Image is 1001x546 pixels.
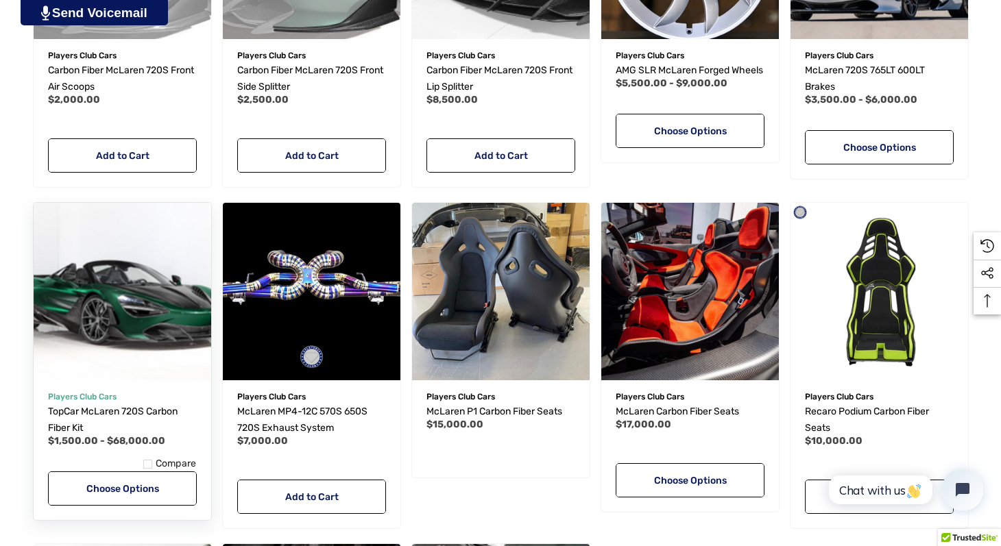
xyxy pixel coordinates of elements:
img: McLaren 720S Body Kit [25,194,220,389]
a: Carbon Fiber McLaren 720S Front Air Scoops,$2,000.00 [48,62,197,95]
span: AMG SLR McLaren Forged Wheels [616,64,763,76]
span: Carbon Fiber McLaren 720S Front Lip Splitter [426,64,572,92]
a: Recaro Podium Carbon Fiber Seats,$10,000.00 [805,404,954,436]
span: McLaren Carbon Fiber Seats [616,406,739,417]
a: McLaren P1 Carbon Fiber Seats,$15,000.00 [426,404,575,420]
span: $3,500.00 - $6,000.00 [805,94,917,106]
span: McLaren MP4-12C 570S 650S 720S Exhaust System [237,406,367,434]
span: $8,500.00 [426,94,478,106]
span: $10,000.00 [805,435,863,447]
a: Choose Options [616,114,764,148]
p: Players Club Cars [805,388,954,406]
a: McLaren 720S 765LT 600LT Brakes,Price range from $3,500.00 to $6,000.00 [805,62,954,95]
a: McLaren P1 Carbon Fiber Seats,$15,000.00 [412,203,590,380]
span: $2,500.00 [237,94,289,106]
span: $5,500.00 - $9,000.00 [616,77,727,89]
iframe: Tidio Chat [814,458,995,522]
a: Add to Cart [237,138,386,173]
a: McLaren MP4-12C 570S 650S 720S Exhaust System,$7,000.00 [223,203,400,380]
span: $2,000.00 [48,94,100,106]
p: Players Club Cars [237,388,386,406]
a: TopCar McLaren 720S Carbon Fiber Kit,Price range from $1,500.00 to $68,000.00 [48,404,197,436]
a: Carbon Fiber McLaren 720S Front Lip Splitter,$8,500.00 [426,62,575,95]
a: Add to Cart [237,480,386,514]
span: Carbon Fiber McLaren 720S Front Air Scoops [48,64,194,92]
span: $17,000.00 [616,419,671,430]
p: Players Club Cars [237,47,386,64]
span: Carbon Fiber McLaren 720S Front Side Splitter [237,64,383,92]
p: Players Club Cars [48,388,197,406]
p: Players Club Cars [616,47,764,64]
svg: Recently Viewed [980,239,994,253]
a: TopCar McLaren 720S Carbon Fiber Kit,Price range from $1,500.00 to $68,000.00 [34,203,211,380]
span: $1,500.00 - $68,000.00 [48,435,165,447]
span: McLaren P1 Carbon Fiber Seats [426,406,562,417]
span: Recaro Podium Carbon Fiber Seats [805,406,929,434]
span: McLaren 720S 765LT 600LT Brakes [805,64,925,92]
img: McLaren P1 Seats [412,203,590,380]
a: Add to Cart [48,138,197,173]
img: PjwhLS0gR2VuZXJhdG9yOiBHcmF2aXQuaW8gLS0+PHN2ZyB4bWxucz0iaHR0cDovL3d3dy53My5vcmcvMjAwMC9zdmciIHhtb... [41,5,50,21]
img: McLaren Senna Seats [601,203,779,380]
svg: Social Media [980,266,994,280]
span: $7,000.00 [237,435,288,447]
a: Choose Options [805,480,954,514]
p: Players Club Cars [48,47,197,64]
a: AMG SLR McLaren Forged Wheels,Price range from $5,500.00 to $9,000.00 [616,62,764,79]
a: Choose Options [616,463,764,497]
a: McLaren Carbon Fiber Seats,$17,000.00 [601,203,779,380]
svg: Top [974,294,1001,308]
p: Players Club Cars [805,47,954,64]
a: Add to Cart [426,138,575,173]
a: McLaren MP4-12C 570S 650S 720S Exhaust System,$7,000.00 [237,404,386,436]
a: Choose Options [48,471,197,506]
img: For Sale: Recaro Podium Carbon Fiber Seats [791,203,968,380]
a: Choose Options [805,130,954,164]
a: McLaren Carbon Fiber Seats,$17,000.00 [616,404,764,420]
a: Carbon Fiber McLaren 720S Front Side Splitter,$2,500.00 [237,62,386,95]
span: $15,000.00 [426,419,483,430]
img: McLaren Exhaust and Downpipes [223,203,400,380]
p: Players Club Cars [616,388,764,406]
p: Players Club Cars [426,388,575,406]
span: TopCar McLaren 720S Carbon Fiber Kit [48,406,178,434]
a: Recaro Podium Carbon Fiber Seats,$10,000.00 [791,203,968,380]
span: Compare [156,458,197,470]
p: Players Club Cars [426,47,575,64]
